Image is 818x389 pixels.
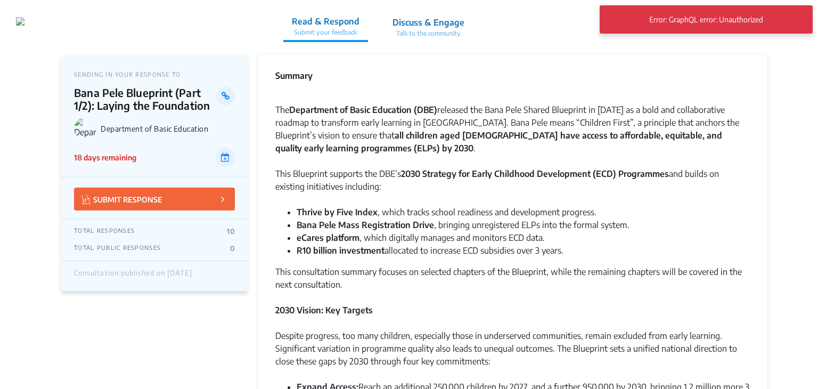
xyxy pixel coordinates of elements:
p: TOTAL PUBLIC RESPONSES [74,244,161,253]
p: 18 days remaining [74,152,136,163]
strong: 2030 Strategy for Early Childhood Development (ECD) Programmes [401,168,669,179]
p: SUBMIT RESPONSE [82,193,162,205]
div: This Blueprint supports the DBE’s and builds on existing initiatives including: [275,167,750,206]
li: , which tracks school readiness and development progress. [297,206,750,218]
strong: eCares platform [297,232,359,243]
strong: Department of Basic Education (DBE) [289,104,437,115]
img: r3bhv9o7vttlwasn7lg2llmba4yf [16,17,24,26]
div: The released the Bana Pele Shared Blueprint in [DATE] as a bold and collaborative roadmap to tran... [275,103,750,167]
strong: investment [339,245,385,256]
div: Consultation published on [DATE] [74,269,192,283]
strong: Thrive by Five Index [297,207,378,217]
p: Error: GraphQL error: Unauthorized [613,10,799,29]
p: 10 [227,227,235,236]
p: SENDING IN YOUR RESPONSE TO [74,71,235,78]
div: Despite progress, too many children, especially those in underserved communities, remain excluded... [275,329,750,380]
div: This consultation summary focuses on selected chapters of the Blueprint, while the remaining chap... [275,265,750,304]
strong: 2030 Vision: Key Targets [275,305,373,315]
p: 0 [230,244,235,253]
li: , bringing unregistered ELPs into the formal system. [297,218,750,231]
img: Vector.jpg [82,195,91,204]
p: Bana Pele Blueprint (Part 1/2): Laying the Foundation [74,86,216,112]
p: Submit your feedback [292,28,359,37]
p: Read & Respond [292,15,359,28]
p: Talk to the community [392,29,464,38]
p: Department of Basic Education [101,124,235,133]
p: Discuss & Engage [392,16,464,29]
strong: all children aged [DEMOGRAPHIC_DATA] have access to affordable, equitable, and quality early lear... [275,130,722,153]
strong: R10 billion [297,245,337,256]
li: allocated to increase ECD subsidies over 3 years. [297,244,750,257]
button: SUBMIT RESPONSE [74,188,235,210]
p: Summary [275,69,313,82]
strong: Bana Pele Mass Registration Drive [297,220,434,230]
img: Department of Basic Education logo [74,117,96,140]
p: TOTAL RESPONSES [74,227,135,236]
li: , which digitally manages and monitors ECD data. [297,231,750,244]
